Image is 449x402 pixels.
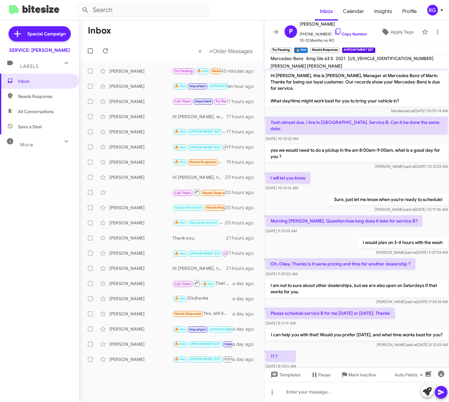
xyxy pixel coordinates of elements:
span: 🔥 Hot [175,221,185,225]
div: a day ago [232,295,259,302]
span: Templates [269,369,301,381]
span: [PERSON_NAME] [DATE] 9:34:33 AM [376,299,448,304]
span: 🔥 Hot [175,327,185,332]
span: APPOINTMENT SET [189,357,220,361]
div: 2-3 hours and we can reserve a loaner for you [172,128,226,135]
div: a day ago [232,311,259,317]
span: » [209,47,213,55]
div: [PERSON_NAME] [109,341,172,347]
span: Older Messages [213,48,253,55]
span: Labels [20,64,39,69]
span: APPOINTMENT SET [189,342,220,346]
span: [PERSON_NAME] [DATE] 10:12:53 AM [375,164,448,169]
div: Ok,thanks [172,295,232,302]
span: APPOINTMENT SET [189,145,220,149]
span: Needs Response [203,191,230,195]
div: [PERSON_NAME] [109,144,172,150]
span: Important [224,342,241,346]
p: 11 ? [266,350,296,362]
span: Important [189,327,206,332]
span: P [289,27,293,37]
div: [PERSON_NAME] [109,295,172,302]
p: I am not to sure about other dealerships, but we are also open on Saturdays if that works for you [266,280,448,297]
span: [PERSON_NAME] [PERSON_NAME] [271,63,342,69]
div: a day ago [232,326,259,332]
small: Needs Response [310,47,339,53]
span: said at [404,164,415,169]
div: Thank you! [172,356,232,363]
span: APPOINTMENT SET [189,130,220,134]
p: Morning [PERSON_NAME]. Question how long does it take for service B? [266,215,422,227]
div: [PERSON_NAME] [109,265,172,271]
span: Special Campaign [27,31,66,37]
span: [US_VEHICLE_IDENTIFICATION_NUMBER] [348,56,434,61]
span: [PHONE_NUMBER] [300,28,367,37]
div: SERVICE: [PERSON_NAME] [9,47,70,53]
p: yes we would need to do a pickup in the am 8:00am-9:00am, what is a good day for you ? [266,144,448,162]
div: Sounds good. If you have any questions, feel free to reach out to us. [172,340,232,348]
span: [PERSON_NAME] [DATE] 9:27:03 AM [376,250,448,255]
div: Absolutely! I've scheduled your appointment for [DATE] at 12:30 PM. Please let me know if you nee... [172,219,225,226]
span: APPOINTMENT SET [189,252,220,256]
div: Yes that's correct [172,98,226,105]
div: [PERSON_NAME] [109,250,172,256]
span: [DATE] 10:10:22 AM [266,136,298,141]
span: 🔥 Hot [175,160,185,164]
small: 🔥 Hot [294,47,308,53]
div: a day ago [232,341,259,347]
span: 🔥 Hot [175,84,185,88]
span: Important [195,99,212,103]
div: [PERSON_NAME] [109,235,172,241]
div: 20 hours ago [225,204,259,211]
a: Inbox [315,2,338,21]
span: 10-12 Months no RO [300,37,367,44]
button: Previous [195,45,206,58]
div: 17 hours ago [226,98,259,105]
h1: Inbox [88,26,111,36]
button: RG [422,5,442,15]
nav: Page navigation example [195,45,256,58]
a: Calendar [338,2,369,21]
span: 🔥 Hot [175,342,185,346]
div: RG [427,5,438,15]
small: APPOINTMENT SET [342,47,375,53]
div: 21 hours ago [226,250,259,256]
div: [PERSON_NAME] [109,356,172,362]
div: Hi [PERSON_NAME], thank you for letting me know ! [172,174,225,180]
span: Needs Response [212,69,239,73]
div: That sounds great! Feel free to call us [DATE], and we'll be happy to assist you in scheduling yo... [172,279,232,287]
span: Appointment Set [189,221,217,225]
span: 🔥 Hot [175,357,185,361]
span: Try Pausing [216,99,234,103]
div: [PERSON_NAME] [109,98,172,105]
div: [PERSON_NAME] [109,83,172,89]
div: Yes how about [DATE] 11:00 [172,204,225,211]
span: APPOINTMENT SET [210,327,241,332]
div: [PERSON_NAME] [109,113,172,120]
p: I will let you know [266,172,310,184]
p: Oh. Okay. Thanks Is it same pricing and time for another dealership ? [266,258,416,270]
span: Save a Deal [18,124,42,130]
p: I can help you with that! Would you prefer [DATE], and what time works best for you? [266,329,448,340]
div: [PERSON_NAME] [109,280,172,287]
div: [PERSON_NAME] [109,220,172,226]
span: RO Historic [224,145,243,149]
div: 21 hours ago [226,265,259,271]
span: said at [406,299,417,304]
span: [PERSON_NAME] [DATE] 10:17:45 AM [374,207,448,212]
span: Needs Response [207,205,233,210]
span: 2021 [336,56,345,61]
span: [PERSON_NAME] [300,20,367,28]
span: Sender [DATE] 10:09:14 AM [391,108,448,113]
button: Auto Fields [390,369,430,381]
span: Inbox [18,78,72,84]
p: Please schedule service B for me [DATE] or [DATE]. Thanks [266,308,395,319]
span: 🔥 Hot [175,252,185,256]
div: Thank you. [172,235,226,241]
span: [PERSON_NAME] [DATE] 8:12:43 AM [377,342,448,347]
span: said at [403,108,414,113]
div: Good morning, [PERSON_NAME], Absolutely, I can set that up for you. What day and time work best f... [172,82,228,90]
span: [DATE] 10:14:16 AM [266,186,298,190]
div: 17 hours ago [226,129,259,135]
